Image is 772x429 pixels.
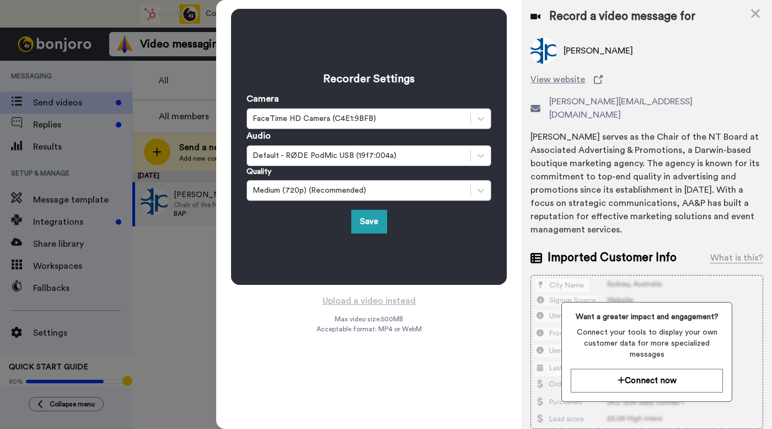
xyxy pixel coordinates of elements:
[549,95,763,121] span: [PERSON_NAME][EMAIL_ADDRESS][DOMAIN_NAME]
[253,150,465,161] div: Default - RØDE PodMic USB (19f7:004a)
[351,210,387,234] button: Save
[548,250,677,266] span: Imported Customer Info
[710,251,763,264] div: What is this?
[246,166,271,177] label: Quality
[253,185,465,196] div: Medium (720p) (Recommended)
[335,315,403,324] span: Max video size: 500 MB
[571,327,723,360] span: Connect your tools to display your own customer data for more specialized messages
[246,129,271,142] label: Audio
[253,113,465,124] div: FaceTime HD Camera (C4E1:9BFB)
[571,311,723,322] span: Want a greater impact and engagement?
[571,369,723,393] button: Connect now
[530,130,763,236] div: [PERSON_NAME] serves as the Chair of the NT Board at Associated Advertising & Promotions, a Darwi...
[319,294,419,308] button: Upload a video instead
[317,325,422,333] span: Acceptable format: MP4 or WebM
[246,92,279,105] label: Camera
